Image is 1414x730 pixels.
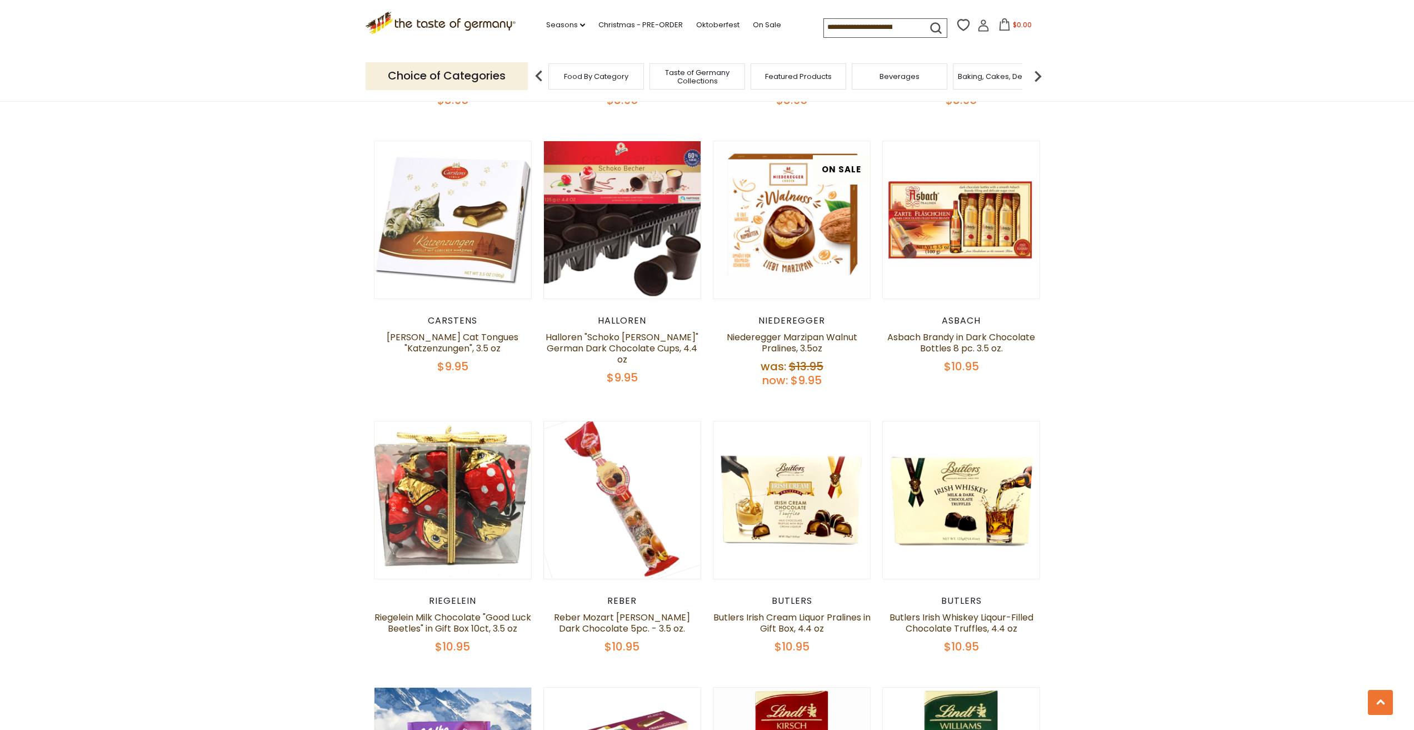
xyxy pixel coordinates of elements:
img: Reber Mozart Kugel Dark Chocolate 5pc. - 3.5 oz. [544,421,701,579]
div: Niederegger [713,315,871,326]
span: $9.95 [791,373,822,388]
label: Was: [761,359,786,374]
div: Halloren [543,315,702,326]
span: $13.95 [789,359,823,374]
span: $10.95 [944,359,979,374]
span: $10.95 [604,639,639,654]
a: Taste of Germany Collections [653,68,742,85]
span: $10.95 [944,639,979,654]
div: Butlers [713,595,871,607]
div: Reber [543,595,702,607]
a: Seasons [546,19,585,31]
img: previous arrow [528,65,550,87]
a: Beverages [880,72,920,81]
span: $10.95 [435,639,470,654]
img: Niederegger Marzipan Walnut Pralines, 3.5oz [713,141,871,299]
a: Oktoberfest [696,19,740,31]
span: $0.00 [1013,20,1032,29]
div: Asbach [882,315,1041,326]
div: Riegelein [374,595,532,607]
button: $0.00 [992,18,1039,35]
span: $10.95 [775,639,810,654]
a: On Sale [753,19,781,31]
img: Butlers Irish Whiskey Liqour-Filled Chocolate Truffles, 4.4 oz [883,421,1040,579]
a: Reber Mozart [PERSON_NAME] Dark Chocolate 5pc. - 3.5 oz. [554,611,690,635]
a: Halloren "Schoko [PERSON_NAME]" German Dark Chocolate Cups, 4.4 oz [546,331,698,366]
span: $9.95 [607,370,638,385]
a: Food By Category [564,72,628,81]
a: Baking, Cakes, Desserts [958,72,1044,81]
img: Carstens Marzipan Cat Tongues "Katzenzungen", 3.5 oz [374,141,532,299]
a: Christmas - PRE-ORDER [598,19,683,31]
a: Butlers Irish Whiskey Liqour-Filled Chocolate Truffles, 4.4 oz [890,611,1033,635]
img: Asbach Brandy in Dark Chocolate Bottles 8 pc. 3.5 oz. [883,141,1040,299]
span: $9.95 [437,359,468,374]
div: Butlers [882,595,1041,607]
label: Now: [762,373,788,388]
a: Featured Products [765,72,832,81]
a: Riegelein Milk Chocolate "Good Luck Beetles" in Gift Box 10ct, 3.5 oz [374,611,531,635]
img: Halloren "Schoko Becher" German Dark Chocolate Cups, 4.4 oz [544,141,701,299]
img: next arrow [1027,65,1049,87]
div: Carstens [374,315,532,326]
a: Asbach Brandy in Dark Chocolate Bottles 8 pc. 3.5 oz. [887,331,1035,355]
a: Butlers Irish Cream Liquor Pralines in Gift Box, 4.4 oz [713,611,871,635]
a: [PERSON_NAME] Cat Tongues "Katzenzungen", 3.5 oz [387,331,518,355]
p: Choice of Categories [366,62,528,90]
a: Niederegger Marzipan Walnut Pralines, 3.5oz [727,331,857,355]
img: Riegelein Milk Chocolate "Good Luck Beetles" in Gift Box 10ct, 3.5 oz [374,421,532,579]
img: Butlers Irish Cream Liquor Pralines in Gift Box, 4.4 oz [713,421,871,579]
